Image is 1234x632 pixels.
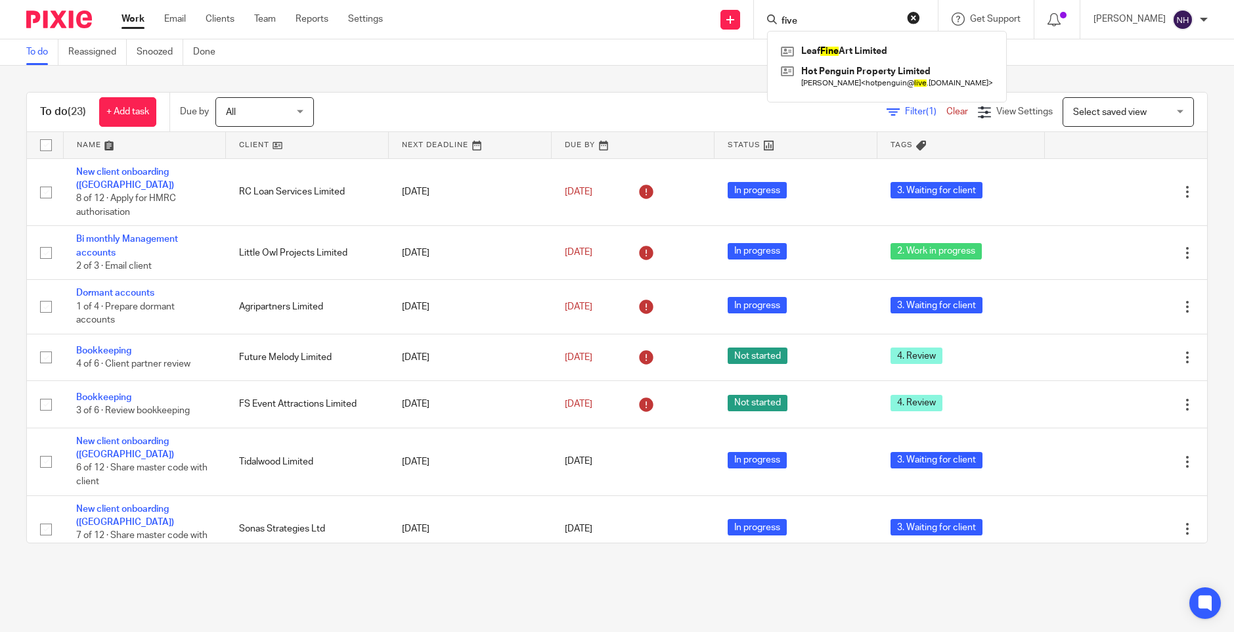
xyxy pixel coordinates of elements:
span: Not started [728,348,787,364]
a: Bi monthly Management accounts [76,235,178,257]
span: In progress [728,182,787,198]
span: (1) [926,107,937,116]
a: Done [193,39,225,65]
span: 2. Work in progress [891,243,982,260]
span: 3. Waiting for client [891,182,982,198]
span: [DATE] [565,302,592,311]
span: Tags [891,141,913,148]
button: Clear [907,11,920,24]
td: [DATE] [389,280,552,334]
span: (23) [68,106,86,117]
span: In progress [728,297,787,313]
td: RC Loan Services Limited [226,158,389,226]
td: Future Melody Limited [226,334,389,380]
span: 6 of 12 · Share master code with client [76,464,208,487]
span: 3. Waiting for client [891,519,982,535]
td: [DATE] [389,381,552,428]
span: 1 of 4 · Prepare dormant accounts [76,302,175,325]
span: 4. Review [891,348,942,364]
span: In progress [728,452,787,468]
a: Email [164,12,186,26]
a: New client onboarding ([GEOGRAPHIC_DATA]) [76,168,174,190]
td: [DATE] [389,428,552,495]
p: [PERSON_NAME] [1093,12,1166,26]
span: 3. Waiting for client [891,297,982,313]
span: Select saved view [1073,108,1147,117]
span: Get Support [970,14,1021,24]
span: 3. Waiting for client [891,452,982,468]
span: Filter [905,107,946,116]
td: FS Event Attractions Limited [226,381,389,428]
td: Tidalwood Limited [226,428,389,495]
a: Bookkeeping [76,393,131,402]
span: [DATE] [565,457,592,466]
td: [DATE] [389,226,552,280]
span: [DATE] [565,524,592,533]
span: [DATE] [565,248,592,258]
a: Reassigned [68,39,127,65]
input: Search [780,16,898,28]
a: Clients [206,12,234,26]
td: Sonas Strategies Ltd [226,495,389,563]
a: Bookkeeping [76,346,131,355]
span: [DATE] [565,353,592,362]
a: Dormant accounts [76,288,154,298]
a: To do [26,39,58,65]
a: + Add task [99,97,156,127]
td: Agripartners Limited [226,280,389,334]
img: Pixie [26,11,92,28]
a: New client onboarding ([GEOGRAPHIC_DATA]) [76,505,174,527]
td: [DATE] [389,495,552,563]
a: Clear [946,107,968,116]
a: New client onboarding ([GEOGRAPHIC_DATA]) [76,437,174,459]
a: Snoozed [137,39,183,65]
img: svg%3E [1172,9,1193,30]
span: In progress [728,519,787,535]
span: 3 of 6 · Review bookkeeping [76,407,190,416]
span: In progress [728,243,787,260]
a: Settings [348,12,383,26]
span: 4 of 6 · Client partner review [76,359,190,369]
span: 4. Review [891,395,942,411]
td: [DATE] [389,334,552,380]
p: Due by [180,105,209,118]
span: [DATE] [565,187,592,196]
td: Little Owl Projects Limited [226,226,389,280]
a: Team [254,12,276,26]
a: Reports [296,12,328,26]
span: 8 of 12 · Apply for HMRC authorisation [76,194,176,217]
span: [DATE] [565,399,592,409]
span: All [226,108,236,117]
a: Work [121,12,144,26]
span: 7 of 12 · Share master code with client [76,531,208,554]
span: 2 of 3 · Email client [76,261,152,271]
span: View Settings [996,107,1053,116]
span: Not started [728,395,787,411]
td: [DATE] [389,158,552,226]
h1: To do [40,105,86,119]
